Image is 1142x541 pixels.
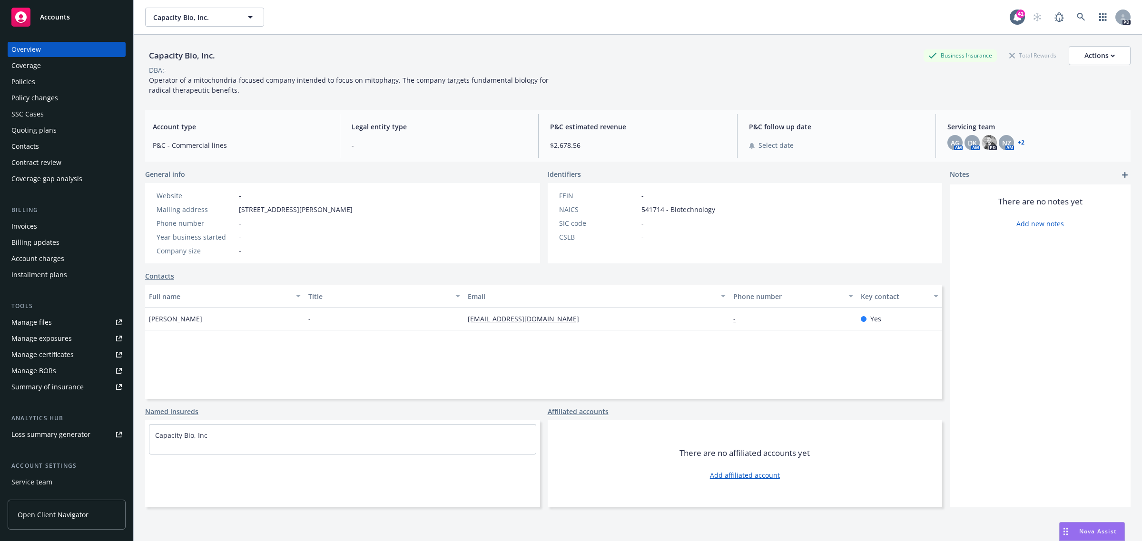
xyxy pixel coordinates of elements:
[468,314,587,323] a: [EMAIL_ADDRESS][DOMAIN_NAME]
[8,74,126,89] a: Policies
[11,58,41,73] div: Coverage
[352,122,527,132] span: Legal entity type
[8,58,126,73] a: Coverage
[149,65,167,75] div: DBA: -
[149,76,551,95] span: Operator of a mitochondria-focused company intended to focus on mitophagy. The company targets fu...
[8,363,126,378] a: Manage BORs
[559,218,638,228] div: SIC code
[550,122,726,132] span: P&C estimated revenue
[11,379,84,395] div: Summary of insurance
[8,139,126,154] a: Contacts
[870,314,881,324] span: Yes
[157,191,235,201] div: Website
[8,42,126,57] a: Overview
[308,314,311,324] span: -
[950,169,969,181] span: Notes
[641,191,644,201] span: -
[145,49,219,62] div: Capacity Bio, Inc.
[548,169,581,179] span: Identifiers
[641,204,715,214] span: 541714 - Biotechnology
[11,155,61,170] div: Contract review
[11,347,74,362] div: Manage certificates
[1084,47,1115,65] div: Actions
[239,246,241,256] span: -
[157,204,235,214] div: Mailing address
[157,246,235,256] div: Company size
[924,49,997,61] div: Business Insurance
[8,4,126,30] a: Accounts
[11,171,82,186] div: Coverage gap analysis
[998,196,1083,207] span: There are no notes yet
[145,285,305,308] button: Full name
[559,204,638,214] div: NAICS
[1016,219,1064,229] a: Add new notes
[11,123,57,138] div: Quoting plans
[157,232,235,242] div: Year business started
[1002,138,1011,148] span: NZ
[857,285,942,308] button: Key contact
[1119,169,1131,181] a: add
[239,191,241,200] a: -
[1072,8,1091,27] a: Search
[145,406,198,416] a: Named insureds
[239,204,353,214] span: [STREET_ADDRESS][PERSON_NAME]
[679,447,810,459] span: There are no affiliated accounts yet
[8,205,126,215] div: Billing
[733,314,743,323] a: -
[8,347,126,362] a: Manage certificates
[155,431,207,440] a: Capacity Bio, Inc
[1079,527,1117,535] span: Nova Assist
[11,139,39,154] div: Contacts
[11,331,72,346] div: Manage exposures
[1069,46,1131,65] button: Actions
[11,251,64,266] div: Account charges
[729,285,857,308] button: Phone number
[559,191,638,201] div: FEIN
[11,90,58,106] div: Policy changes
[8,267,126,282] a: Installment plans
[153,140,328,150] span: P&C - Commercial lines
[11,267,67,282] div: Installment plans
[149,291,290,301] div: Full name
[8,331,126,346] a: Manage exposures
[8,90,126,106] a: Policy changes
[308,291,450,301] div: Title
[1018,140,1024,145] a: +2
[11,315,52,330] div: Manage files
[145,169,185,179] span: General info
[157,218,235,228] div: Phone number
[1060,522,1072,541] div: Drag to move
[749,122,925,132] span: P&C follow up date
[8,155,126,170] a: Contract review
[1004,49,1061,61] div: Total Rewards
[8,106,126,122] a: SSC Cases
[8,474,126,490] a: Service team
[153,122,328,132] span: Account type
[982,135,997,150] img: photo
[239,218,241,228] span: -
[352,140,527,150] span: -
[11,427,90,442] div: Loss summary generator
[18,510,89,520] span: Open Client Navigator
[559,232,638,242] div: CSLB
[11,363,56,378] div: Manage BORs
[8,414,126,423] div: Analytics hub
[861,291,928,301] div: Key contact
[951,138,960,148] span: AG
[11,42,41,57] div: Overview
[641,232,644,242] span: -
[305,285,464,308] button: Title
[8,491,126,506] a: Sales relationships
[11,235,59,250] div: Billing updates
[8,301,126,311] div: Tools
[1059,522,1125,541] button: Nova Assist
[11,491,72,506] div: Sales relationships
[1028,8,1047,27] a: Start snowing
[548,406,609,416] a: Affiliated accounts
[8,123,126,138] a: Quoting plans
[1093,8,1112,27] a: Switch app
[733,291,843,301] div: Phone number
[40,13,70,21] span: Accounts
[8,171,126,186] a: Coverage gap analysis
